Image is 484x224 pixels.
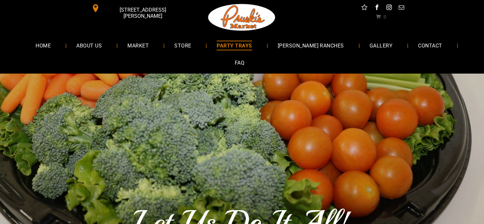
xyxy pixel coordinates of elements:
[118,37,158,54] a: MARKET
[408,37,452,54] a: CONTACT
[397,3,405,13] a: email
[385,3,393,13] a: instagram
[87,3,186,13] a: [STREET_ADDRESS][PERSON_NAME]
[360,3,369,13] a: Social network
[360,37,402,54] a: GALLERY
[372,3,381,13] a: facebook
[383,14,386,19] span: 0
[268,37,354,54] a: [PERSON_NAME] RANCHES
[101,4,184,22] span: [STREET_ADDRESS][PERSON_NAME]
[207,37,262,54] a: PARTY TRAYS
[165,37,201,54] a: STORE
[26,37,60,54] a: HOME
[67,37,112,54] a: ABOUT US
[225,54,254,71] a: FAQ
